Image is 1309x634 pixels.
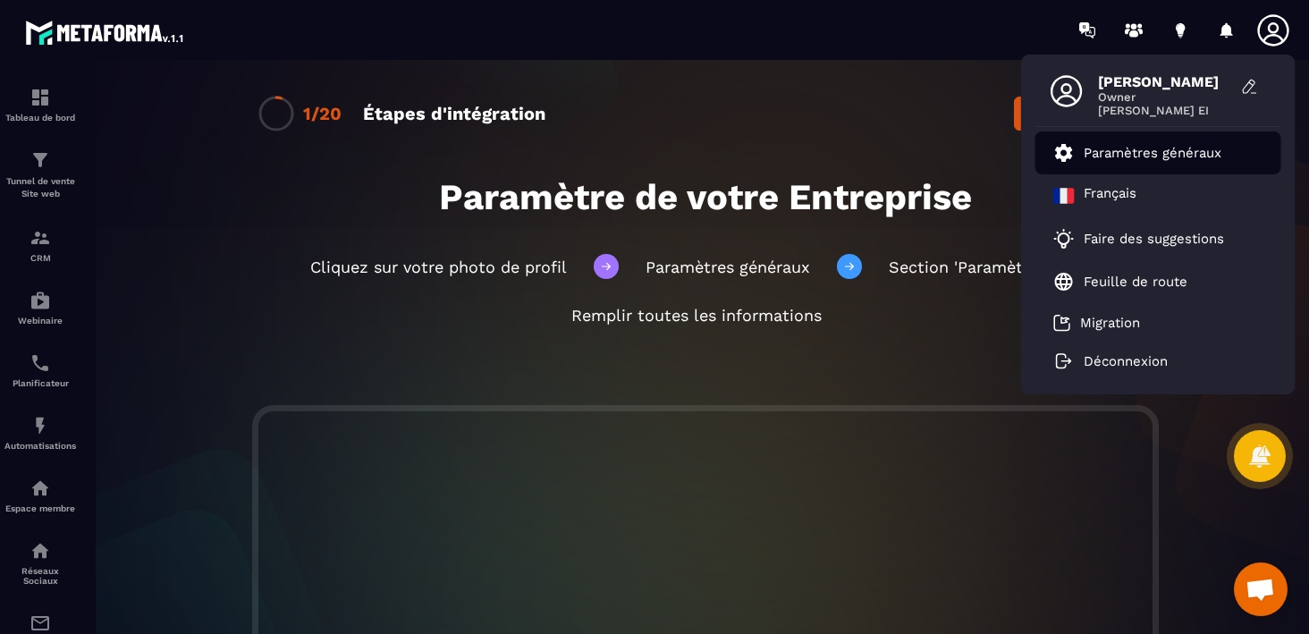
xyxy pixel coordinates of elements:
a: Feuille de route [1053,271,1187,292]
img: automations [30,478,51,499]
span: Remplir toutes les informations [571,306,822,325]
a: Migration [1053,314,1140,332]
p: Faire des suggestions [1084,231,1224,247]
p: Paramètres généraux [1084,145,1221,161]
span: Owner [1098,90,1232,104]
p: Espace membre [4,503,76,513]
div: Ouvrir le chat [1234,562,1288,616]
a: Faire des suggestions [1053,228,1241,249]
img: formation [30,87,51,108]
p: Déconnexion [1084,353,1168,369]
a: formationformationTunnel de vente Site web [4,136,76,214]
p: Réseaux Sociaux [4,566,76,586]
p: Français [1084,185,1136,207]
img: email [30,613,51,634]
div: 1/20 [303,103,342,124]
a: schedulerschedulerPlanificateur [4,339,76,402]
span: [PERSON_NAME] EI [1098,104,1232,117]
img: automations [30,415,51,436]
p: Tableau de bord [4,113,76,123]
button: Étape suivante [1014,97,1153,131]
a: automationsautomationsWebinaire [4,276,76,339]
p: Automatisations [4,441,76,451]
span: Section 'Paramètres' [889,258,1050,276]
a: automationsautomationsEspace membre [4,464,76,527]
img: scheduler [30,352,51,374]
img: social-network [30,540,51,562]
img: formation [30,227,51,249]
span: Cliquez sur votre photo de profil [310,258,567,276]
img: formation [30,149,51,171]
a: formationformationTableau de bord [4,73,76,136]
a: formationformationCRM [4,214,76,276]
img: automations [30,290,51,311]
a: social-networksocial-networkRéseaux Sociaux [4,527,76,599]
div: Étapes d'intégration [363,103,545,124]
a: Paramètres généraux [1053,142,1221,164]
span: Paramètres généraux [646,258,810,276]
p: Webinaire [4,316,76,325]
h1: Paramètre de votre Entreprise [208,176,1203,218]
p: Migration [1080,315,1140,331]
img: logo [25,16,186,48]
a: automationsautomationsAutomatisations [4,402,76,464]
p: CRM [4,253,76,263]
p: Tunnel de vente Site web [4,175,76,200]
p: Planificateur [4,378,76,388]
p: Feuille de route [1084,274,1187,290]
span: [PERSON_NAME] [1098,73,1232,90]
